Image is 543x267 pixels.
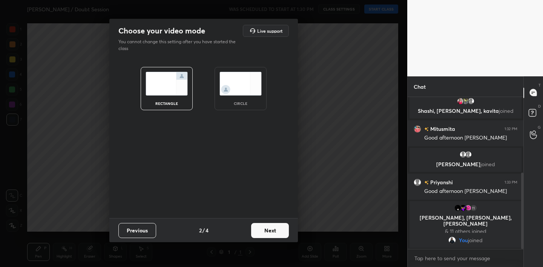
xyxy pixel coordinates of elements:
[459,151,467,158] img: default.png
[414,228,517,234] p: & 11 others joined
[470,204,477,212] div: 11
[424,181,429,185] img: no-rating-badge.077c3623.svg
[414,178,421,186] img: default.png
[118,26,205,36] h2: Choose your video mode
[505,126,517,131] div: 1:32 PM
[408,77,432,97] p: Chat
[118,223,156,238] button: Previous
[429,178,453,186] h6: Priyanshi
[457,97,464,105] img: ba03c28b79a64a46adf4d0c00d2436eb.jpg
[424,127,429,131] img: no-rating-badge.077c3623.svg
[202,226,205,234] h4: /
[152,102,182,105] div: rectangle
[219,72,262,96] img: circleScreenIcon.acc0effb.svg
[414,161,517,167] p: [PERSON_NAME]
[414,125,421,132] img: 8661d16d250a46c6a1ab3690c7250b98.jpg
[408,97,523,249] div: grid
[448,237,456,244] img: dcf3eb815ff943768bc58b4584e4abca.jpg
[251,223,289,238] button: Next
[118,38,241,52] p: You cannot change this setting after you have started the class
[206,226,209,234] h4: 4
[225,102,256,105] div: circle
[465,204,472,212] img: a054266f385249ababa3b705169a978d.jpg
[505,180,517,184] div: 1:33 PM
[459,237,468,243] span: You
[429,125,455,133] h6: Mitusmita
[538,82,541,88] p: T
[538,103,541,109] p: D
[146,72,188,96] img: normalScreenIcon.ae25ed63.svg
[454,204,462,212] img: 8ed9879b55094be987412fb99508cf04.jpg
[414,215,517,227] p: [PERSON_NAME], [PERSON_NAME], [PERSON_NAME]
[465,151,472,158] img: default.png
[538,124,541,130] p: G
[257,29,282,33] h5: Live support
[459,204,467,212] img: 7521a3c1abda4bb198fcd0fffeed9c16.jpg
[467,97,475,105] img: default.png
[480,161,495,168] span: joined
[499,107,514,114] span: joined
[424,134,517,142] div: Good afternoon [PERSON_NAME]
[414,108,517,114] p: Shashi, [PERSON_NAME], kavita
[199,226,202,234] h4: 2
[468,237,483,243] span: joined
[424,188,517,195] div: Good afternoon [PERSON_NAME]
[462,97,469,105] img: 93d7baba62c54bcf8eee77fd271226bb.38534246_3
